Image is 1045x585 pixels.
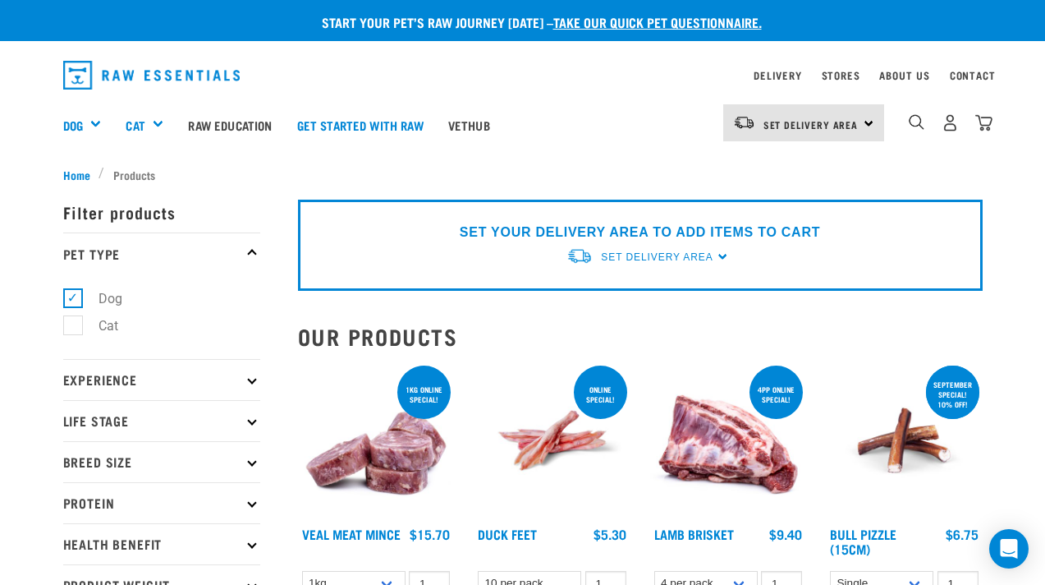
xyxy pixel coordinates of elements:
[749,377,803,412] div: 4pp online special!
[566,247,593,265] img: van-moving.png
[650,362,807,519] img: 1240 Lamb Brisket Pieces 01
[63,482,260,523] p: Protein
[63,116,83,135] a: Dog
[942,114,959,131] img: user.png
[574,377,627,412] div: ONLINE SPECIAL!
[594,527,626,541] div: $5.30
[302,530,401,537] a: Veal Meat Mince
[410,527,450,541] div: $15.70
[63,191,260,233] p: Filter products
[909,114,924,130] img: home-icon-1@2x.png
[298,324,983,349] h2: Our Products
[460,223,820,242] p: SET YOUR DELIVERY AREA TO ADD ITEMS TO CART
[879,72,929,78] a: About Us
[63,400,260,441] p: Life Stage
[63,61,241,90] img: Raw Essentials Logo
[63,166,90,183] span: Home
[63,359,260,400] p: Experience
[989,529,1029,569] div: Open Intercom Messenger
[769,527,802,541] div: $9.40
[63,233,260,274] p: Pet Type
[298,362,455,519] img: 1160 Veal Meat Mince Medallions 01
[63,166,983,183] nav: breadcrumbs
[63,523,260,564] p: Health Benefit
[830,530,896,552] a: Bull Pizzle (15cm)
[50,54,996,96] nav: dropdown navigation
[72,288,129,309] label: Dog
[285,92,436,158] a: Get started with Raw
[72,316,125,336] label: Cat
[63,441,260,482] p: Breed Size
[474,362,630,519] img: Raw Essentials Duck Feet Raw Meaty Bones For Dogs
[733,115,755,130] img: van-moving.png
[654,530,734,537] a: Lamb Brisket
[63,166,99,183] a: Home
[826,362,983,519] img: Bull Pizzle
[822,72,860,78] a: Stores
[176,92,284,158] a: Raw Education
[601,251,713,263] span: Set Delivery Area
[950,72,996,78] a: Contact
[436,92,502,158] a: Vethub
[553,18,762,25] a: take our quick pet questionnaire.
[754,72,801,78] a: Delivery
[763,122,859,127] span: Set Delivery Area
[946,527,979,541] div: $6.75
[926,372,979,417] div: September special! 10% off!
[126,116,144,135] a: Cat
[397,377,451,412] div: 1kg online special!
[478,530,537,537] a: Duck Feet
[975,114,992,131] img: home-icon@2x.png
